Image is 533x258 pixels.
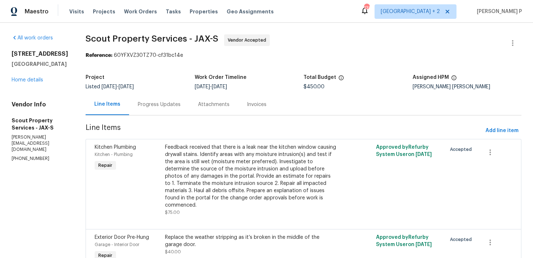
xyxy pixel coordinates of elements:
[12,60,68,68] h5: [GEOGRAPHIC_DATA]
[86,84,134,89] span: Listed
[165,250,181,254] span: $40.00
[95,242,139,247] span: Garage - Interior Door
[247,101,266,108] div: Invoices
[416,152,432,157] span: [DATE]
[165,210,180,215] span: $75.00
[12,117,68,131] h5: Scout Property Services - JAX-S
[451,75,457,84] span: The hpm assigned to this work order.
[416,242,432,247] span: [DATE]
[450,146,475,153] span: Accepted
[450,236,475,243] span: Accepted
[86,34,218,43] span: Scout Property Services - JAX-S
[86,53,112,58] b: Reference:
[95,162,115,169] span: Repair
[303,84,325,89] span: $450.00
[86,75,104,80] h5: Project
[12,50,68,58] h2: [STREET_ADDRESS]
[102,84,117,89] span: [DATE]
[25,8,49,15] span: Maestro
[190,8,218,15] span: Properties
[165,144,336,209] div: Feedback received that there is a leak near the kitchen window causing drywall stains. Identify a...
[86,124,483,138] span: Line Items
[486,126,518,135] span: Add line item
[12,156,68,162] p: [PHONE_NUMBER]
[12,77,43,83] a: Home details
[93,8,115,15] span: Projects
[12,35,53,41] a: All work orders
[376,145,432,157] span: Approved by Refurby System User on
[69,8,84,15] span: Visits
[12,101,68,108] h4: Vendor Info
[102,84,134,89] span: -
[381,8,440,15] span: [GEOGRAPHIC_DATA] + 2
[166,9,181,14] span: Tasks
[474,8,522,15] span: [PERSON_NAME] P
[124,8,157,15] span: Work Orders
[12,134,68,153] p: [PERSON_NAME][EMAIL_ADDRESS][DOMAIN_NAME]
[228,37,269,44] span: Vendor Accepted
[227,8,274,15] span: Geo Assignments
[212,84,227,89] span: [DATE]
[195,84,227,89] span: -
[413,75,449,80] h5: Assigned HPM
[119,84,134,89] span: [DATE]
[95,235,149,240] span: Exterior Door Pre-Hung
[364,4,369,12] div: 138
[198,101,230,108] div: Attachments
[86,52,521,59] div: 60YFXVZ30TZ70-cf31bc14e
[94,101,120,108] div: Line Items
[376,235,432,247] span: Approved by Refurby System User on
[95,152,133,157] span: Kitchen - Plumbing
[195,84,210,89] span: [DATE]
[195,75,247,80] h5: Work Order Timeline
[95,145,136,150] span: Kitchen Plumbing
[138,101,181,108] div: Progress Updates
[483,124,521,138] button: Add line item
[303,75,336,80] h5: Total Budget
[338,75,344,84] span: The total cost of line items that have been proposed by Opendoor. This sum includes line items th...
[165,234,336,248] div: Replace the weather stripping as it’s broken in the middle of the garage door.
[413,84,522,89] div: [PERSON_NAME] [PERSON_NAME]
